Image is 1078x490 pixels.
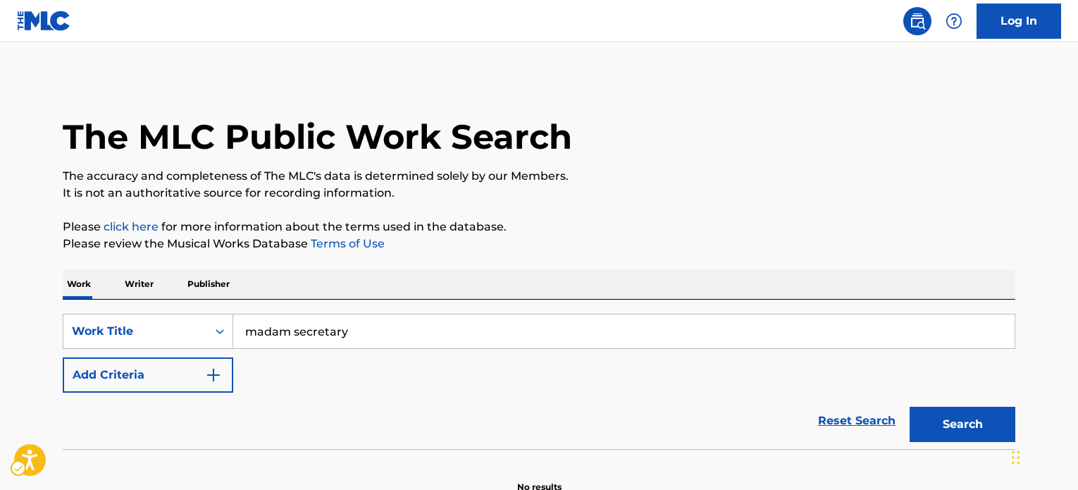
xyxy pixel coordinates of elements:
img: MLC Logo [17,11,71,31]
a: Reset Search [811,405,903,436]
div: Drag [1012,436,1020,479]
input: Search... [233,314,1015,348]
button: Search [910,407,1015,442]
h1: The MLC Public Work Search [63,116,572,158]
p: Writer [120,269,158,299]
p: Publisher [183,269,234,299]
p: Please for more information about the terms used in the database. [63,219,1015,235]
a: click here [104,220,159,233]
button: Add Criteria [63,357,233,393]
form: Search Form [63,314,1015,449]
a: Log In [977,4,1061,39]
p: The accuracy and completeness of The MLC's data is determined solely by our Members. [63,168,1015,185]
p: Please review the Musical Works Database [63,235,1015,252]
img: search [909,13,926,30]
a: Terms of Use [308,237,385,250]
p: Work [63,269,95,299]
iframe: Hubspot Iframe [1008,422,1078,490]
img: help [946,13,962,30]
img: 9d2ae6d4665cec9f34b9.svg [205,367,222,384]
div: Work Title [72,323,199,340]
p: It is not an authoritative source for recording information. [63,185,1015,202]
div: Chat Widget [1008,422,1078,490]
div: On [207,314,233,348]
